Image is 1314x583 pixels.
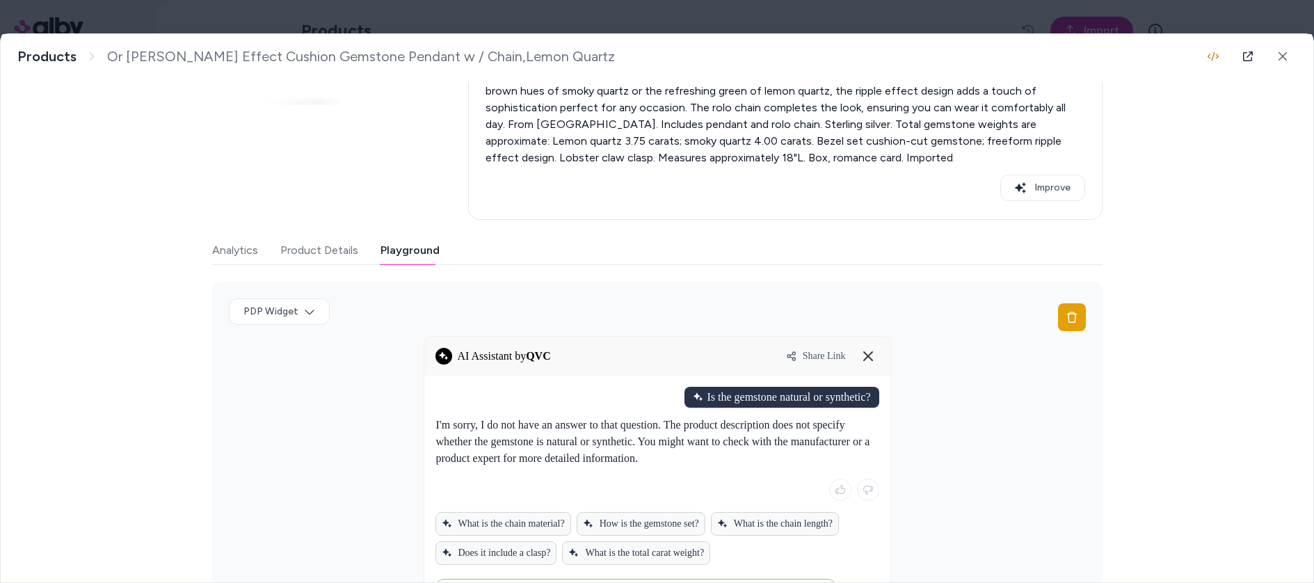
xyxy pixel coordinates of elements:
button: Analytics [212,237,258,264]
button: PDP Widget [229,298,330,325]
nav: breadcrumb [17,48,615,65]
span: PDP Widget [243,305,298,319]
a: Products [17,48,77,65]
p: Add a subtle shimmer to your neckline with this elegant cushion gemstone pendant. Whether you cho... [486,66,1085,166]
button: Product Details [280,237,358,264]
button: Improve [1000,175,1085,201]
button: Playground [380,237,440,264]
span: Or [PERSON_NAME] Effect Cushion Gemstone Pendant w / Chain,Lemon Quartz [107,48,615,65]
